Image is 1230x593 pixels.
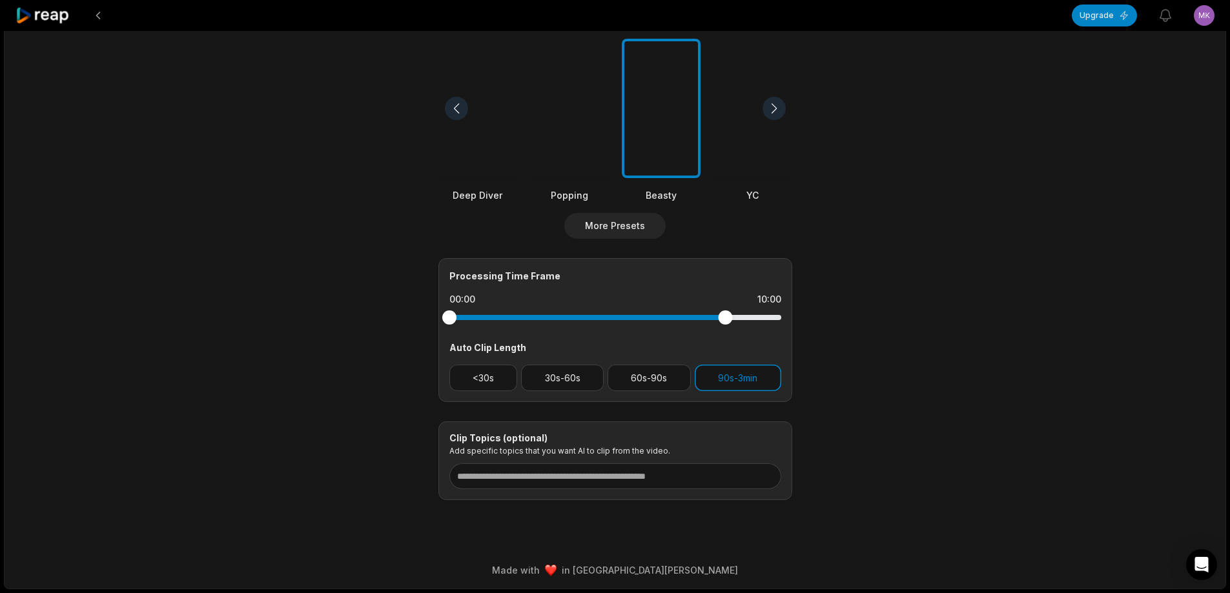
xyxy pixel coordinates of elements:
button: 60s-90s [608,365,691,391]
div: Beasty [622,188,701,202]
div: Auto Clip Length [449,341,781,354]
div: YC [713,188,792,202]
div: Popping [530,188,609,202]
div: 10:00 [757,293,781,306]
button: More Presets [564,213,666,239]
div: Open Intercom Messenger [1186,549,1217,580]
button: Upgrade [1072,5,1137,26]
button: 30s-60s [521,365,604,391]
button: 90s-3min [695,365,781,391]
button: <30s [449,365,518,391]
div: 00:00 [449,293,475,306]
div: Clip Topics (optional) [449,432,781,444]
img: heart emoji [545,565,557,576]
div: Made with in [GEOGRAPHIC_DATA][PERSON_NAME] [16,563,1214,577]
div: Processing Time Frame [449,269,781,283]
div: Deep Diver [438,188,517,202]
p: Add specific topics that you want AI to clip from the video. [449,446,781,456]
